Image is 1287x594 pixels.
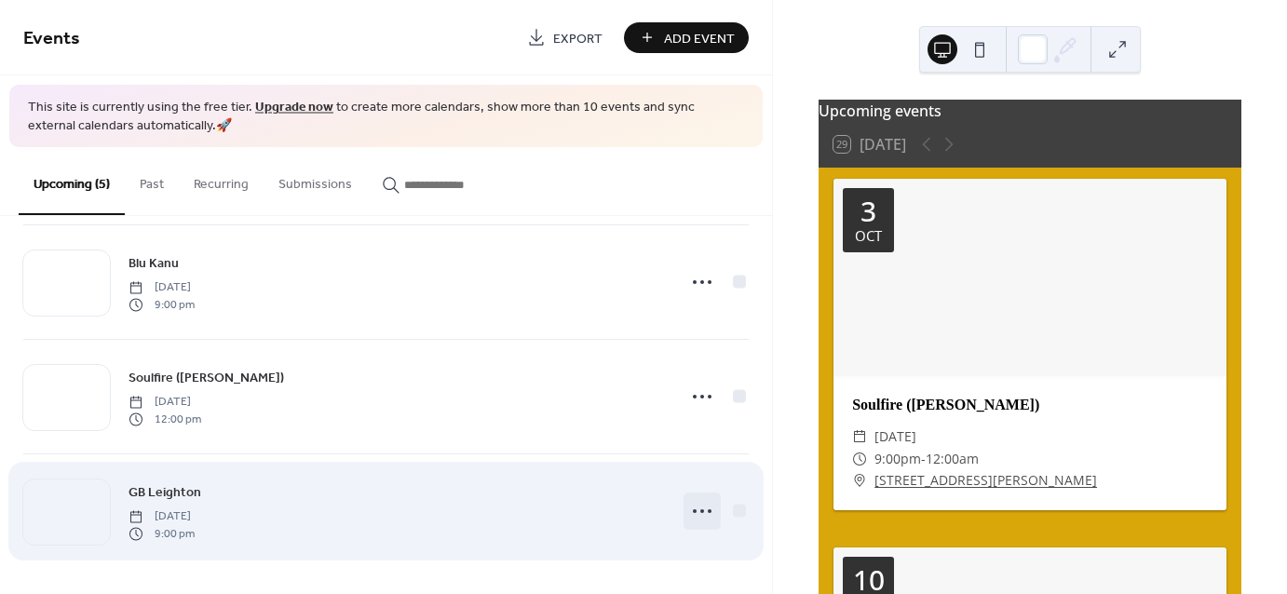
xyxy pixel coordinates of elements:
button: Submissions [264,147,367,213]
div: 3 [860,197,876,225]
a: [STREET_ADDRESS][PERSON_NAME] [874,469,1097,492]
a: Export [513,22,616,53]
span: Add Event [664,29,735,48]
a: Blu Kanu [129,252,179,274]
div: Soulfire ([PERSON_NAME]) [833,394,1226,416]
span: 12:00am [926,448,979,470]
span: 9:00 pm [129,525,195,542]
button: Add Event [624,22,749,53]
span: Soulfire ([PERSON_NAME]) [129,369,284,388]
span: Events [23,20,80,57]
span: [DATE] [129,279,195,296]
div: Oct [855,229,882,243]
a: Upgrade now [255,95,333,120]
span: Blu Kanu [129,254,179,274]
div: ​ [852,469,867,492]
button: Recurring [179,147,264,213]
span: 9:00pm [874,448,921,470]
div: ​ [852,425,867,448]
button: Upcoming (5) [19,147,125,215]
span: [DATE] [129,508,195,525]
span: GB Leighton [129,483,201,503]
span: - [921,448,926,470]
span: [DATE] [874,425,916,448]
a: Soulfire ([PERSON_NAME]) [129,367,284,388]
div: Upcoming events [819,100,1241,122]
span: [DATE] [129,394,201,411]
span: 12:00 pm [129,411,201,427]
a: GB Leighton [129,481,201,503]
button: Past [125,147,179,213]
span: This site is currently using the free tier. to create more calendars, show more than 10 events an... [28,99,744,135]
div: 10 [853,566,885,594]
div: ​ [852,448,867,470]
span: Export [553,29,603,48]
span: 9:00 pm [129,296,195,313]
